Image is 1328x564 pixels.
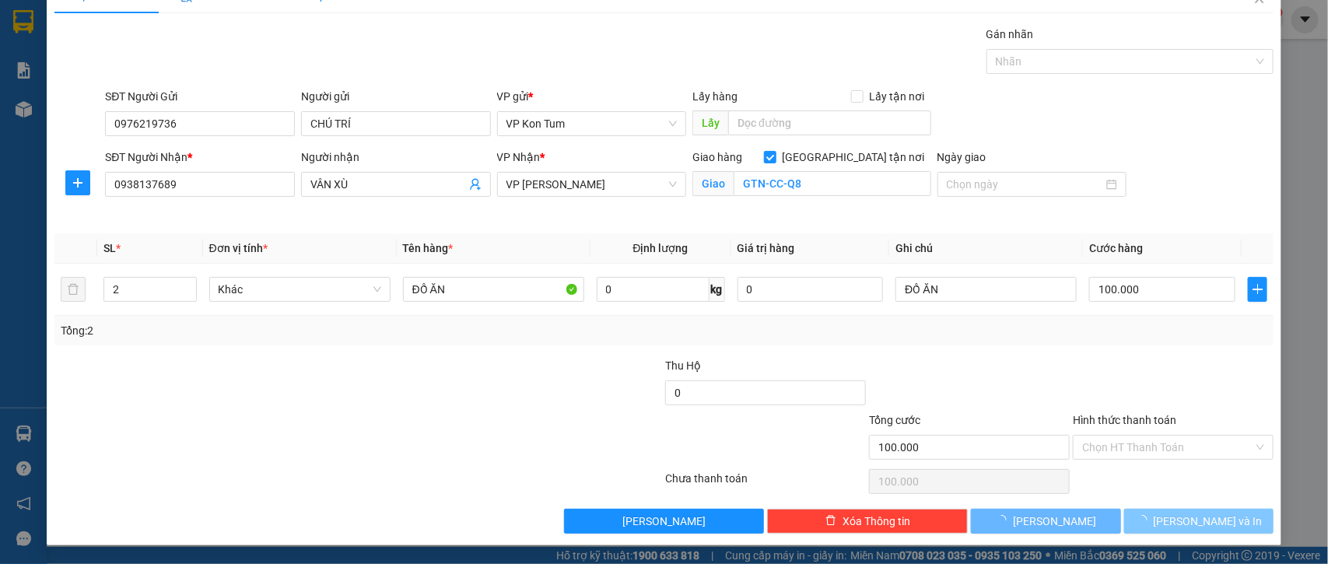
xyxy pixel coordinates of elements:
div: Chưa thanh toán [664,470,868,497]
input: Ngày giao [947,176,1104,193]
label: Ngày giao [937,151,986,163]
label: Hình thức thanh toán [1073,414,1176,426]
input: VD: Bàn, Ghế [403,277,584,302]
span: Định lượng [633,242,689,254]
span: Lấy [692,110,728,135]
span: Giao [692,171,734,196]
span: Cước hàng [1089,242,1143,254]
span: loading [996,515,1013,526]
div: SĐT Người Gửi [105,88,295,105]
span: plus [1249,283,1267,296]
span: Thu Hộ [665,359,701,372]
label: Gán nhãn [986,28,1034,40]
span: Tên hàng [403,242,454,254]
th: Ghi chú [889,233,1083,264]
button: [PERSON_NAME] và In [1124,509,1274,534]
span: delete [825,515,836,527]
span: plus [66,177,89,189]
span: VP Nhận [497,151,541,163]
button: delete [61,277,86,302]
span: loading [1137,515,1154,526]
span: Đơn vị tính [209,242,268,254]
div: Tổng: 2 [61,322,513,339]
span: Giao hàng [692,151,742,163]
span: [PERSON_NAME] [1013,513,1096,530]
span: Giá trị hàng [738,242,795,254]
input: 0 [738,277,884,302]
span: Lấy hàng [692,90,738,103]
button: plus [1248,277,1267,302]
div: VP gửi [497,88,687,105]
input: Ghi Chú [895,277,1077,302]
button: [PERSON_NAME] [564,509,765,534]
span: [PERSON_NAME] [622,513,706,530]
span: [PERSON_NAME] và In [1154,513,1263,530]
div: SĐT Người Nhận [105,149,295,166]
span: SL [103,242,116,254]
button: deleteXóa Thông tin [767,509,968,534]
input: Giao tận nơi [734,171,931,196]
span: Tổng cước [869,414,920,426]
button: plus [65,170,90,195]
span: Lấy tận nơi [864,88,931,105]
div: Người nhận [301,149,491,166]
span: user-add [469,178,482,191]
input: Dọc đường [728,110,931,135]
span: kg [710,277,725,302]
button: [PERSON_NAME] [971,509,1120,534]
span: Xóa Thông tin [843,513,910,530]
span: VP Thành Thái [506,173,678,196]
span: [GEOGRAPHIC_DATA] tận nơi [776,149,931,166]
span: Khác [219,278,381,301]
span: VP Kon Tum [506,112,678,135]
div: Người gửi [301,88,491,105]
